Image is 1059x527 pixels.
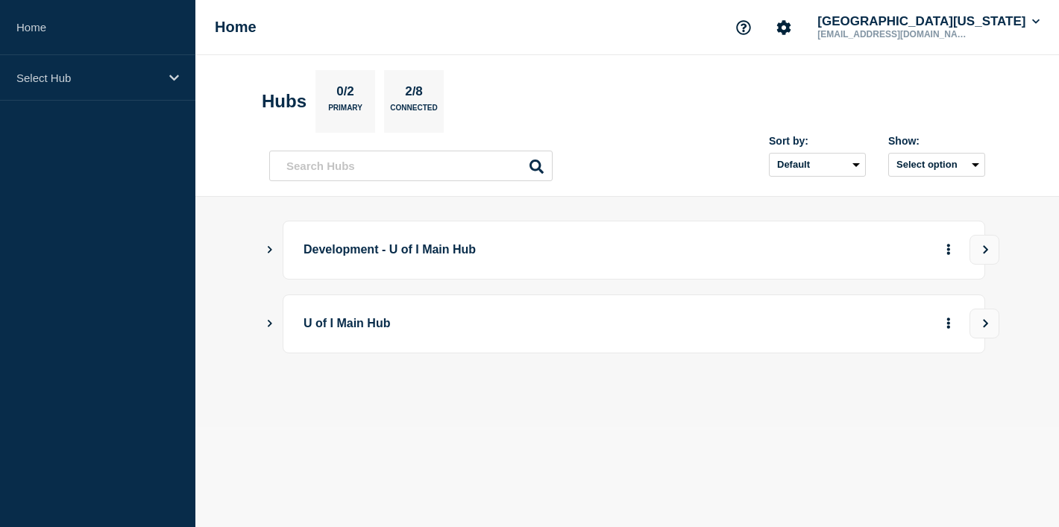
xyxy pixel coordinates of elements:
p: Primary [328,104,362,119]
p: U of I Main Hub [304,310,716,338]
h1: Home [215,19,257,36]
button: Account settings [768,12,799,43]
button: Support [728,12,759,43]
button: Show Connected Hubs [266,244,274,256]
p: Select Hub [16,72,160,84]
h2: Hubs [262,91,307,112]
div: Show: [888,135,985,147]
button: [GEOGRAPHIC_DATA][US_STATE] [814,14,1043,29]
button: Select option [888,153,985,177]
p: 2/8 [400,84,429,104]
p: Connected [390,104,437,119]
div: Sort by: [769,135,866,147]
p: 0/2 [331,84,360,104]
button: More actions [939,310,958,338]
button: More actions [939,236,958,264]
p: Development - U of I Main Hub [304,236,716,264]
button: View [970,235,999,265]
button: Show Connected Hubs [266,318,274,329]
button: View [970,309,999,338]
input: Search Hubs [269,151,553,181]
p: [EMAIL_ADDRESS][DOMAIN_NAME] [814,29,970,40]
select: Sort by [769,153,866,177]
